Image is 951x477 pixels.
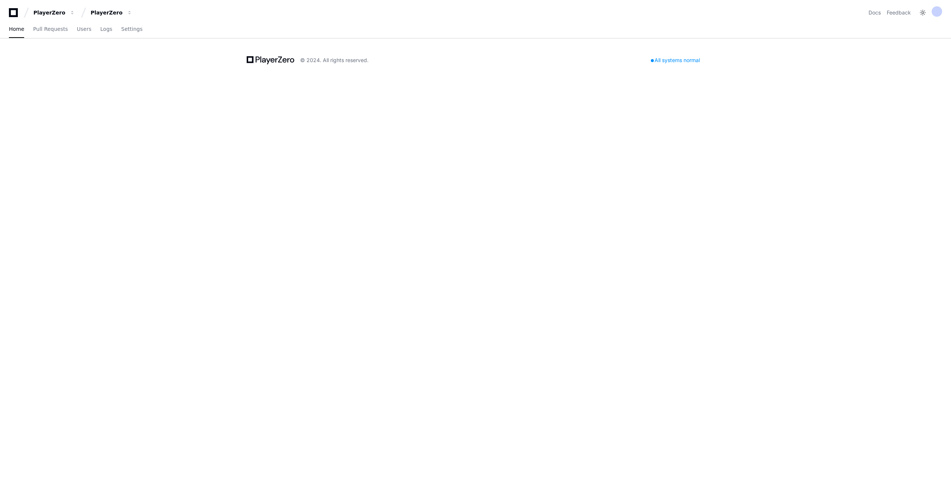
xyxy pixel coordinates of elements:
span: Settings [121,27,142,31]
a: Pull Requests [33,21,68,38]
a: Docs [869,9,881,16]
span: Home [9,27,24,31]
button: PlayerZero [30,6,78,19]
span: Pull Requests [33,27,68,31]
button: Feedback [887,9,911,16]
div: PlayerZero [33,9,65,16]
span: Logs [100,27,112,31]
div: PlayerZero [91,9,123,16]
div: © 2024. All rights reserved. [300,57,369,64]
a: Home [9,21,24,38]
span: Users [77,27,91,31]
a: Logs [100,21,112,38]
button: PlayerZero [88,6,135,19]
a: Settings [121,21,142,38]
a: Users [77,21,91,38]
div: All systems normal [646,55,704,65]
